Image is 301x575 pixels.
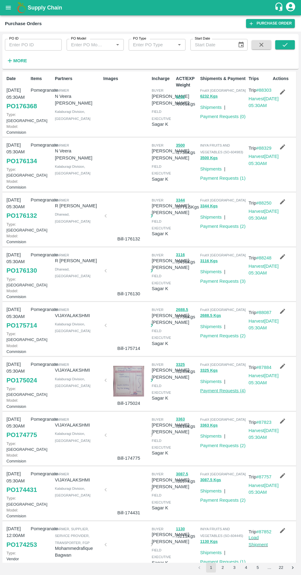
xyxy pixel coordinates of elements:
[264,565,274,571] div: …
[55,144,69,147] span: Farmer
[248,473,279,480] p: Trip
[152,477,189,490] p: [PERSON_NAME] [PERSON_NAME]
[176,142,185,149] button: 3500
[6,124,28,135] p: Commision
[6,484,37,495] a: PO174431
[5,20,42,28] div: Purchase Orders
[200,489,222,493] a: Shipments
[176,361,198,375] p: / 3249 Kgs
[248,483,279,495] a: Harvest[DATE] 05:30AM
[274,2,285,13] div: customer-support
[31,525,53,532] p: Pomegranate
[55,165,91,175] span: Kalaburagi Division , [GEOGRAPHIC_DATA]
[200,279,246,284] a: Payment Requests (3)
[6,331,28,343] p: [GEOGRAPHIC_DATA]
[248,96,279,108] a: Harvest[DATE] 05:30AM
[108,455,149,462] p: Bill-174775
[248,528,272,535] p: Trip
[55,253,69,257] span: Farmer
[55,89,69,92] span: Farmer
[200,308,246,312] span: FruitX [GEOGRAPHIC_DATA]
[222,430,225,439] div: |
[200,312,221,319] button: 2688.5 Kgs
[200,155,218,162] button: 3500 Kgs
[200,93,218,100] button: 6232 Kgs
[248,419,279,426] p: Trip
[6,197,28,210] p: [DATE] 05:30AM
[152,548,171,559] span: field executive
[31,197,53,203] p: Pomegranate
[6,306,28,320] p: [DATE] 05:30AM
[6,142,28,155] p: [DATE] 05:30AM
[152,93,189,107] p: [PERSON_NAME] [PERSON_NAME]
[6,179,18,184] span: Model:
[55,545,101,559] p: Mohammedrafique Bagwan
[6,550,28,562] p: Vendor
[103,75,149,82] p: Images
[200,559,246,564] a: Payment Requests (1)
[175,41,183,49] button: Open
[6,496,16,500] span: Type:
[248,75,270,82] p: Trips
[55,418,69,421] span: Farmer
[152,472,163,476] span: buyer
[152,176,174,182] p: Sagar K
[206,563,216,573] button: page 1
[114,41,122,49] button: Open
[6,222,16,227] span: Type:
[6,251,28,265] p: [DATE] 05:30AM
[195,36,210,41] label: Start Date
[248,309,279,316] p: Trip
[200,388,246,393] a: Payment Requests (4)
[55,93,101,107] p: N Veera [PERSON_NAME]
[6,124,18,129] span: Model:
[6,277,16,282] span: Type:
[222,266,225,275] div: |
[6,361,28,375] p: [DATE] 05:30AM
[248,200,279,206] p: Trip
[6,167,16,172] span: Type:
[6,507,28,519] p: Commision
[222,102,225,111] div: |
[248,264,279,275] a: Harvest[DATE] 05:30AM
[248,154,279,166] a: Harvest[DATE] 05:30AM
[55,257,101,264] p: R [PERSON_NAME]
[200,258,218,265] button: 3116 Kgs
[193,563,299,573] nav: pagination navigation
[152,531,189,545] p: [PERSON_NAME] [PERSON_NAME]
[6,332,16,336] span: Type:
[152,253,163,257] span: buyer
[248,373,279,385] a: Harvest[DATE] 05:30AM
[55,477,101,483] p: VIJAYALAKSHMI
[31,251,53,258] p: Pomegranate
[222,211,225,220] div: |
[6,265,37,276] a: PO176130
[200,472,246,476] span: FruitX [GEOGRAPHIC_DATA]
[55,363,69,366] span: Farmer
[256,146,272,151] a: #88329
[55,312,101,319] p: VIJAYALAKSHMI
[152,395,174,401] p: Sagar K
[55,432,91,442] span: Kalaburagi Division , [GEOGRAPHIC_DATA]
[152,367,189,381] p: [PERSON_NAME] [PERSON_NAME]
[222,485,225,494] div: |
[200,215,222,220] a: Shipments
[176,94,185,101] button: 6232
[108,345,149,352] p: Bill-175714
[200,477,221,484] button: 3087.5 Kgs
[152,527,163,531] span: buyer
[6,551,16,555] span: Type:
[200,253,246,257] span: FruitX [GEOGRAPHIC_DATA]
[108,509,149,516] p: Bill-174431
[276,563,286,573] button: Go to page 22
[131,41,166,49] input: Enter PO Type
[31,306,53,313] p: Pomegranate
[152,340,174,347] p: Sagar K
[6,112,16,117] span: Type:
[31,416,53,423] p: Pomegranate
[176,75,198,88] p: ACT/EXP Weight
[6,441,28,452] p: [GEOGRAPHIC_DATA]
[55,75,101,82] p: Partners
[152,75,174,82] p: Incharge
[71,36,86,41] label: PO Model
